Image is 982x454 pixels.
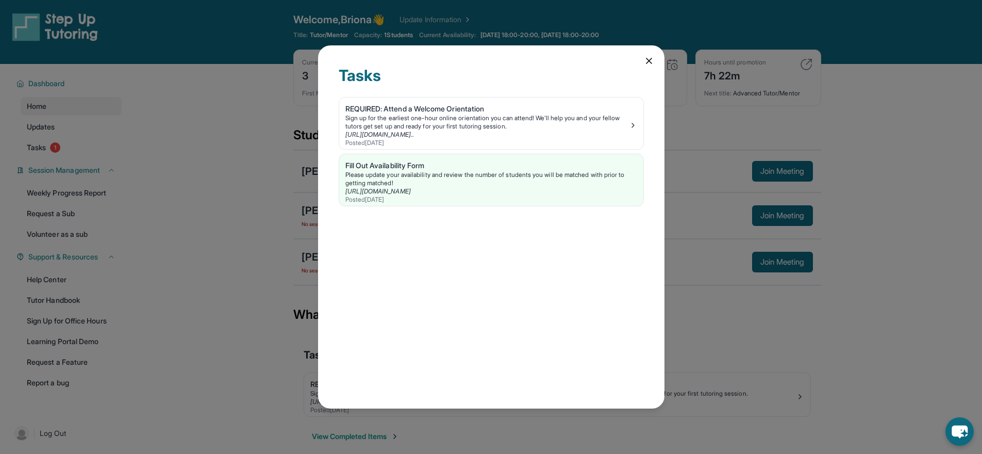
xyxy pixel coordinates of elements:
div: REQUIRED: Attend a Welcome Orientation [345,104,629,114]
div: Posted [DATE] [345,139,629,147]
div: Tasks [339,66,644,97]
a: Fill Out Availability FormPlease update your availability and review the number of students you w... [339,154,643,206]
div: Posted [DATE] [345,196,637,204]
a: REQUIRED: Attend a Welcome OrientationSign up for the earliest one-hour online orientation you ca... [339,98,643,149]
div: Fill Out Availability Form [345,160,637,171]
button: chat-button [945,417,974,446]
a: [URL][DOMAIN_NAME].. [345,131,414,138]
div: Please update your availability and review the number of students you will be matched with prior ... [345,171,637,187]
div: Sign up for the earliest one-hour online orientation you can attend! We’ll help you and your fell... [345,114,629,131]
a: [URL][DOMAIN_NAME] [345,187,411,195]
